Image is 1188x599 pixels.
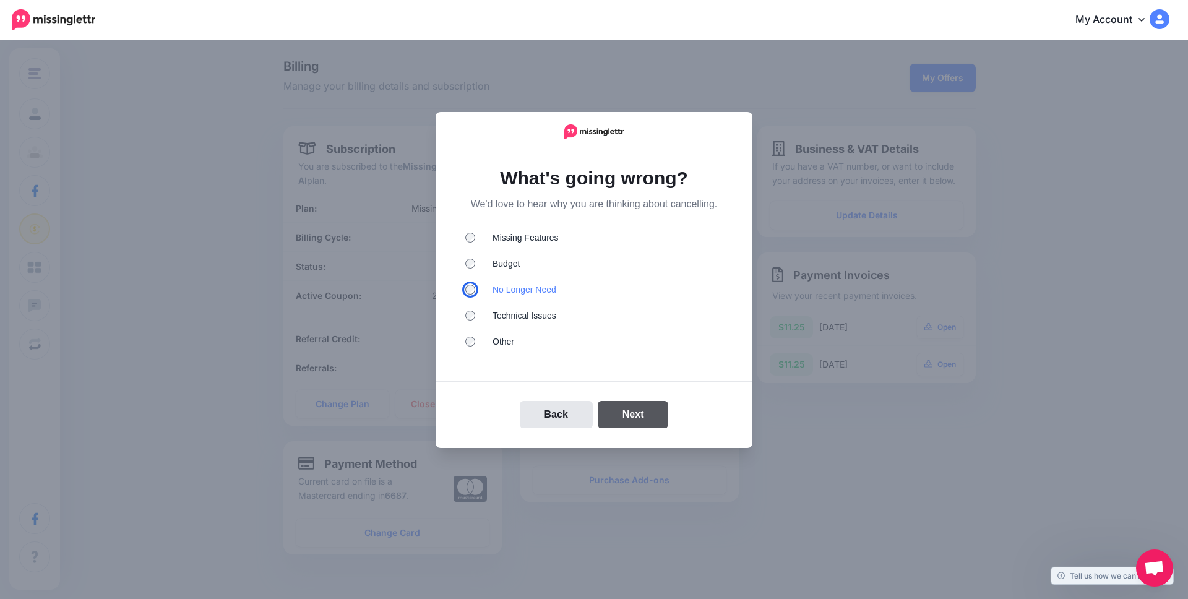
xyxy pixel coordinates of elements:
h1: What's going wrong? [465,167,723,189]
div: Open chat [1136,549,1173,587]
img: Missinglettr [12,9,95,30]
button: Next [598,401,669,428]
p: We'd love to hear why you are thinking about cancelling. [465,197,723,212]
a: Tell us how we can improve [1051,567,1173,584]
a: My Account [1063,5,1169,35]
button: Back [520,401,593,428]
img: Logo [564,124,624,139]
